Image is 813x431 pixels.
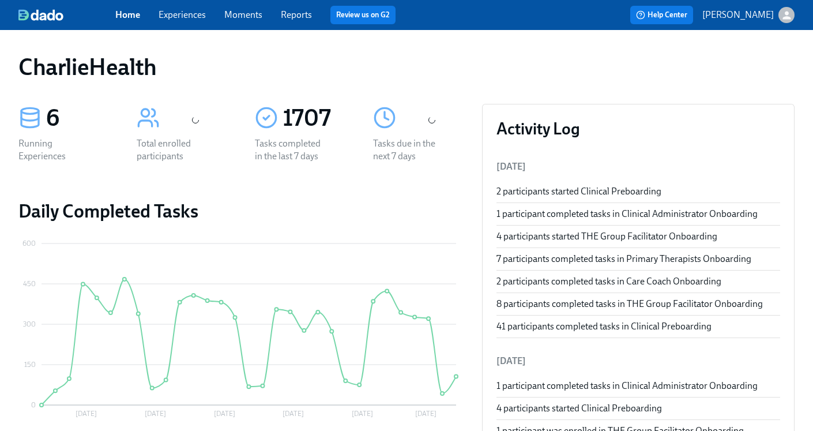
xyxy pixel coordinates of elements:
div: Tasks due in the next 7 days [373,137,447,163]
li: [DATE] [496,347,780,375]
a: Experiences [159,9,206,20]
div: 2 participants completed tasks in Care Coach Onboarding [496,275,780,288]
div: 8 participants completed tasks in THE Group Facilitator Onboarding [496,298,780,310]
div: 6 [46,104,109,133]
button: [PERSON_NAME] [702,7,795,23]
tspan: [DATE] [76,410,97,418]
tspan: 600 [22,239,36,248]
tspan: 450 [23,280,36,288]
div: 1 participant completed tasks in Clinical Administrator Onboarding [496,380,780,392]
div: 1707 [283,104,345,133]
a: Moments [224,9,262,20]
a: Review us on G2 [336,9,390,21]
span: Help Center [636,9,687,21]
button: Review us on G2 [330,6,396,24]
h2: Daily Completed Tasks [18,200,464,223]
tspan: [DATE] [145,410,166,418]
img: dado [18,9,63,21]
tspan: [DATE] [352,410,373,418]
tspan: [DATE] [283,410,304,418]
div: Total enrolled participants [137,137,210,163]
div: Running Experiences [18,137,92,163]
h1: CharlieHealth [18,53,157,81]
a: Reports [281,9,312,20]
div: 4 participants started Clinical Preboarding [496,402,780,415]
div: 4 participants started THE Group Facilitator Onboarding [496,230,780,243]
tspan: 150 [24,361,36,369]
div: 41 participants completed tasks in Clinical Preboarding [496,320,780,333]
tspan: 300 [23,320,36,328]
div: Tasks completed in the last 7 days [255,137,329,163]
div: 1 participant completed tasks in Clinical Administrator Onboarding [496,208,780,220]
button: Help Center [630,6,693,24]
h3: Activity Log [496,118,780,139]
a: Home [115,9,140,20]
tspan: 0 [31,401,36,409]
p: [PERSON_NAME] [702,9,774,21]
tspan: [DATE] [214,410,235,418]
span: [DATE] [496,161,526,172]
a: dado [18,9,115,21]
div: 2 participants started Clinical Preboarding [496,185,780,198]
tspan: [DATE] [415,410,436,418]
div: 7 participants completed tasks in Primary Therapists Onboarding [496,253,780,265]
